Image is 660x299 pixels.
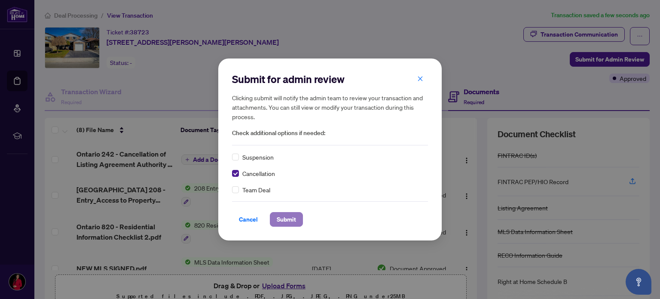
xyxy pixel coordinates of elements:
[232,93,428,121] h5: Clicking submit will notify the admin team to review your transaction and attachments. You can st...
[270,212,303,227] button: Submit
[232,72,428,86] h2: Submit for admin review
[239,213,258,226] span: Cancel
[626,269,651,295] button: Open asap
[277,213,296,226] span: Submit
[232,212,265,227] button: Cancel
[242,152,274,162] span: Suspension
[242,169,275,178] span: Cancellation
[232,128,428,138] span: Check additional options if needed:
[242,185,270,194] span: Team Deal
[417,76,423,82] span: close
